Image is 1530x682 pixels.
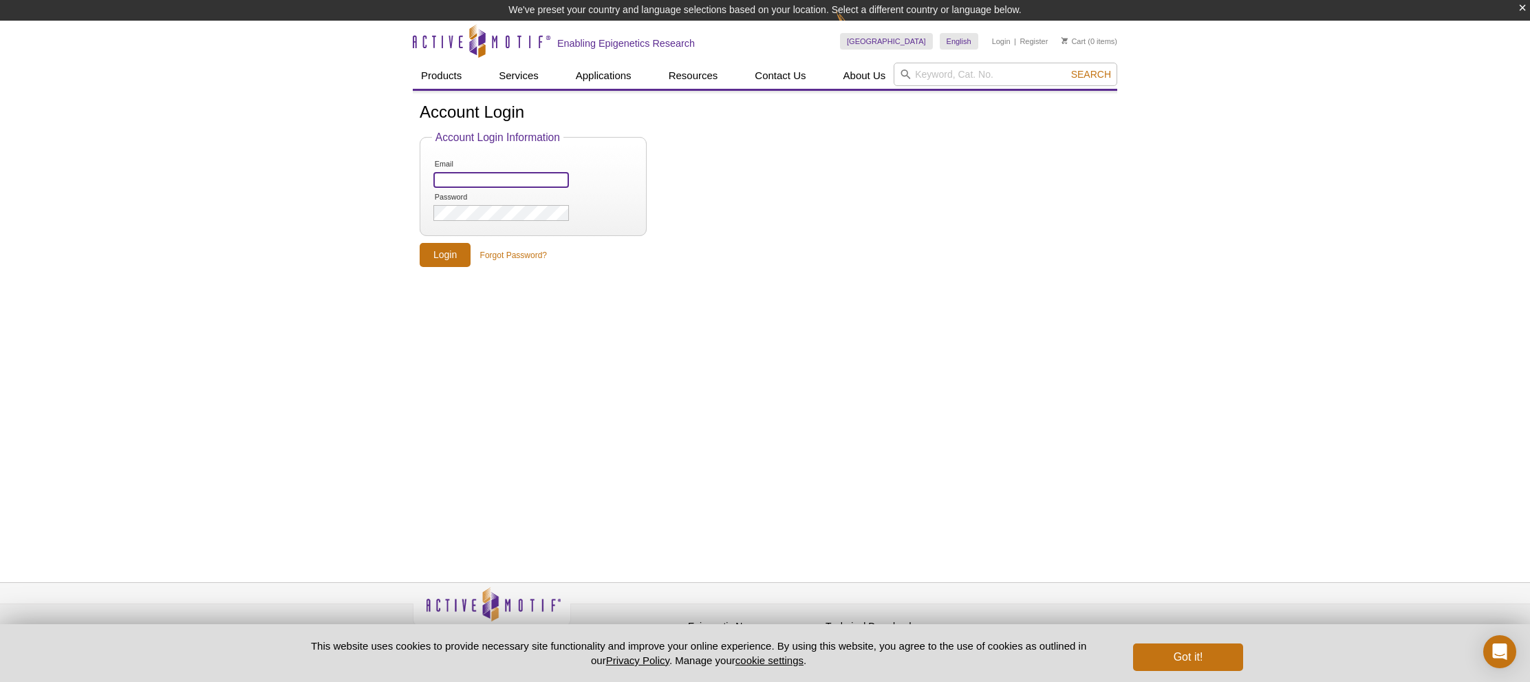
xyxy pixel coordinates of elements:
a: English [940,33,978,50]
a: About Us [835,63,894,89]
legend: Account Login Information [432,131,563,144]
a: Forgot Password? [480,249,547,262]
img: Active Motif, [413,583,571,639]
h1: Account Login [420,103,1110,123]
h2: Enabling Epigenetics Research [557,37,695,50]
input: Login [420,243,471,267]
label: Password [433,193,504,202]
a: Privacy Policy [578,619,632,639]
a: Services [491,63,547,89]
img: Change Here [836,10,872,43]
a: Register [1020,36,1048,46]
h4: Epigenetic News [688,621,819,632]
a: Privacy Policy [606,654,669,666]
a: Contact Us [746,63,814,89]
h4: Technical Downloads [826,621,956,632]
a: Products [413,63,470,89]
a: Login [992,36,1011,46]
img: Your Cart [1062,37,1068,44]
input: Keyword, Cat. No. [894,63,1117,86]
div: Open Intercom Messenger [1483,635,1516,668]
p: This website uses cookies to provide necessary site functionality and improve your online experie... [287,639,1110,668]
a: Resources [660,63,726,89]
a: [GEOGRAPHIC_DATA] [840,33,933,50]
li: | [1014,33,1016,50]
span: Search [1071,69,1111,80]
button: Got it! [1133,643,1243,671]
button: cookie settings [735,654,804,666]
a: Cart [1062,36,1086,46]
li: (0 items) [1062,33,1117,50]
a: Applications [568,63,640,89]
label: Email [433,160,504,169]
table: Click to Verify - This site chose Symantec SSL for secure e-commerce and confidential communicati... [963,607,1066,637]
button: Search [1067,68,1115,81]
